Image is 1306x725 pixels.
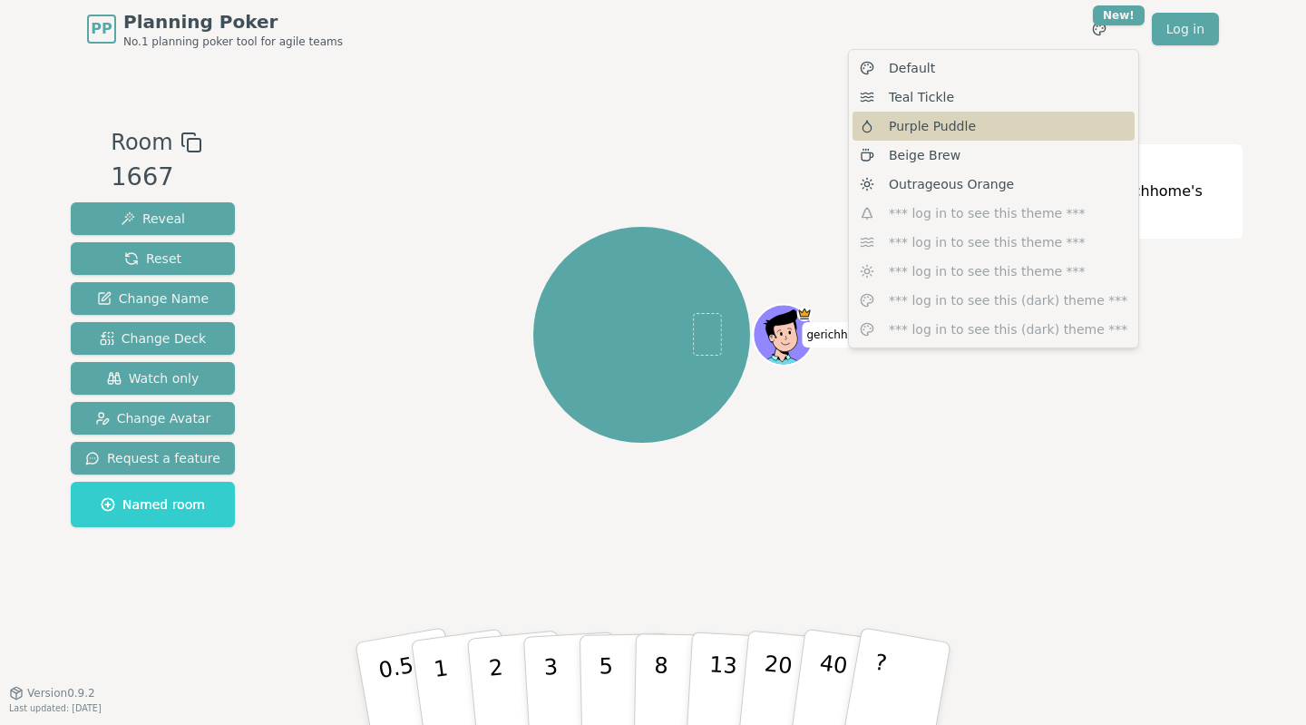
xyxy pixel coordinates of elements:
span: Purple Puddle [889,117,976,135]
span: Teal Tickle [889,88,954,106]
span: Outrageous Orange [889,175,1014,193]
span: Default [889,59,935,77]
span: Beige Brew [889,146,960,164]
